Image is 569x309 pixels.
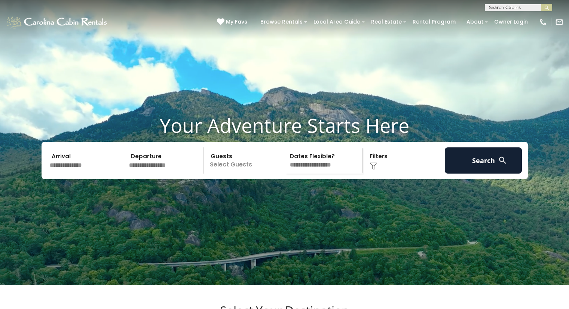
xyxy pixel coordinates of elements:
img: White-1-1-2.png [6,15,109,30]
a: Local Area Guide [310,16,364,28]
img: filter--v1.png [370,162,377,170]
a: Browse Rentals [257,16,306,28]
a: Real Estate [367,16,406,28]
img: phone-regular-white.png [539,18,547,26]
a: My Favs [217,18,249,26]
a: Owner Login [490,16,532,28]
a: Rental Program [409,16,459,28]
h1: Your Adventure Starts Here [6,114,563,137]
button: Search [445,147,522,174]
a: About [463,16,487,28]
img: search-regular-white.png [498,156,507,165]
img: mail-regular-white.png [555,18,563,26]
p: Select Guests [206,147,283,174]
span: My Favs [226,18,247,26]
